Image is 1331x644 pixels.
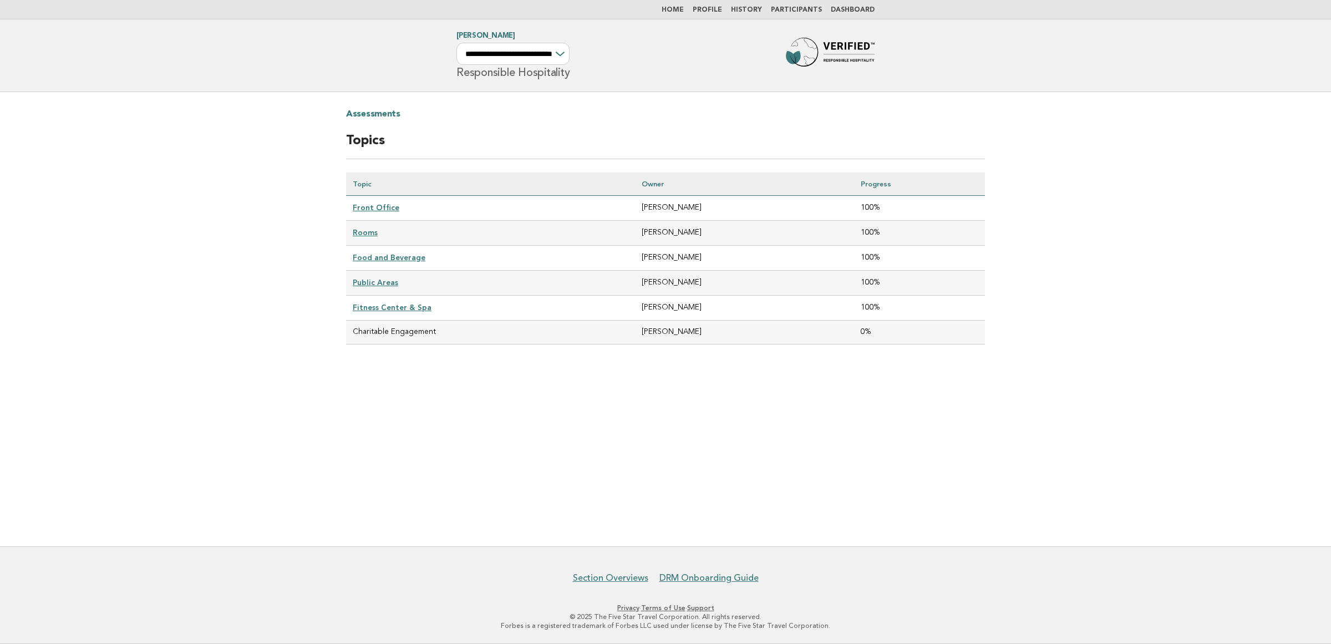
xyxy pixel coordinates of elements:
[635,321,854,344] td: [PERSON_NAME]
[771,7,822,13] a: Participants
[854,220,985,245] td: 100%
[353,253,425,262] a: Food and Beverage
[346,105,400,123] a: Assessments
[326,621,1005,630] p: Forbes is a registered trademark of Forbes LLC used under license by The Five Star Travel Corpora...
[854,271,985,296] td: 100%
[854,296,985,321] td: 100%
[456,33,570,78] h1: Responsible Hospitality
[573,572,648,584] a: Section Overviews
[693,7,722,13] a: Profile
[635,220,854,245] td: [PERSON_NAME]
[687,604,714,612] a: Support
[326,604,1005,612] p: · ·
[641,604,685,612] a: Terms of Use
[346,173,635,196] th: Topic
[456,32,515,39] a: [PERSON_NAME]
[617,604,639,612] a: Privacy
[635,173,854,196] th: Owner
[659,572,759,584] a: DRM Onboarding Guide
[353,228,378,237] a: Rooms
[662,7,684,13] a: Home
[353,278,398,287] a: Public Areas
[326,612,1005,621] p: © 2025 The Five Star Travel Corporation. All rights reserved.
[786,38,875,73] img: Forbes Travel Guide
[831,7,875,13] a: Dashboard
[731,7,762,13] a: History
[635,296,854,321] td: [PERSON_NAME]
[346,132,985,159] h2: Topics
[635,245,854,270] td: [PERSON_NAME]
[854,195,985,220] td: 100%
[635,195,854,220] td: [PERSON_NAME]
[353,203,399,212] a: Front Office
[854,321,985,344] td: 0%
[346,321,635,344] td: Charitable Engagement
[854,245,985,270] td: 100%
[635,271,854,296] td: [PERSON_NAME]
[353,303,431,312] a: Fitness Center & Spa
[854,173,985,196] th: Progress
